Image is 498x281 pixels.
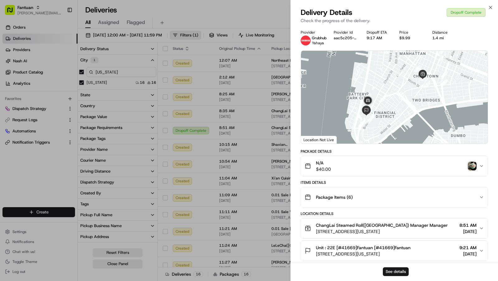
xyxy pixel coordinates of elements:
div: Provider Id [334,30,357,35]
a: Powered byPylon [44,154,75,159]
p: Welcome 👋 [6,25,113,35]
button: N/A$40.00photo_proof_of_delivery image [301,156,488,176]
div: 5 [440,79,447,86]
span: API Documentation [59,139,100,145]
div: 8 [414,65,420,72]
span: $40.00 [316,166,331,172]
div: 2 [439,54,446,60]
div: 14 [362,116,369,123]
img: Nash [6,6,19,18]
div: 4 [440,71,447,78]
button: Unit : 22E [#41669]Fantuan [#41669]Fantuan[STREET_ADDRESS][US_STATE]9:21 AM[DATE] [301,241,488,261]
span: • [52,96,54,101]
input: Clear [16,40,103,46]
span: Knowledge Base [12,139,48,145]
span: [DATE] [459,228,477,235]
span: • [52,113,54,118]
div: $9.99 [399,36,422,40]
a: 📗Knowledge Base [4,136,50,148]
span: [STREET_ADDRESS][US_STATE] [316,251,411,257]
span: ChangLai Steamed Roll([GEOGRAPHIC_DATA]) Manager Manager [316,222,448,228]
span: [PERSON_NAME] [19,113,50,118]
div: Dropoff ETA [367,30,390,35]
span: Pylon [62,154,75,159]
div: 6 [423,81,430,88]
div: Distance [432,30,455,35]
div: 1.4 mi [432,36,455,40]
img: Brittany Newman [6,107,16,117]
div: Provider [301,30,324,35]
div: We're available if you need us! [28,65,86,70]
img: Brittany Newman [6,90,16,100]
div: 10 [379,95,386,102]
button: ChangLai Steamed Roll([GEOGRAPHIC_DATA]) Manager Manager[STREET_ADDRESS][US_STATE]8:51 AM[DATE] [301,218,488,238]
div: 15 [365,117,372,124]
span: [DATE] [459,251,477,257]
span: [DATE] [55,96,68,101]
div: Start new chat [28,59,102,65]
span: Package Items ( 6 ) [316,194,353,200]
span: 9:21 AM [459,245,477,251]
a: 💻API Documentation [50,136,102,148]
div: Price [399,30,422,35]
button: See all [96,79,113,87]
span: Delivery Details [301,7,352,17]
span: Grubhub [312,36,327,40]
p: Check the progress of the delivery. [301,17,488,24]
span: 8:51 AM [459,222,477,228]
img: 1736555255976-a54dd68f-1ca7-489b-9aae-adbdc363a1c4 [6,59,17,70]
div: Package Details [301,149,488,154]
button: aac5c205-ca5d-5976-a5fd-cd8ead12246f [334,36,357,40]
span: [PERSON_NAME] [19,96,50,101]
span: [DATE] [55,113,68,118]
button: Start new chat [106,61,113,69]
img: photo_proof_of_delivery image [468,162,477,170]
div: 13 [358,120,365,127]
button: See details [383,267,409,276]
div: 9:17 AM [367,36,390,40]
span: Unit : 22E [#41669]Fantuan [#41669]Fantuan [316,245,411,251]
button: Package Items (6) [301,187,488,207]
img: 5e692f75ce7d37001a5d71f1 [301,36,311,45]
span: N/A [316,160,331,166]
div: Items Details [301,180,488,185]
span: [STREET_ADDRESS][US_STATE] [316,228,448,235]
div: Location Not Live [301,136,337,144]
span: Yahaya [312,40,324,45]
div: Past conversations [6,81,42,86]
div: Location Details [301,211,488,216]
div: 📗 [6,140,11,145]
div: 9 [396,69,402,76]
div: 💻 [53,140,58,145]
img: 4281594248423_2fcf9dad9f2a874258b8_72.png [13,59,24,70]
